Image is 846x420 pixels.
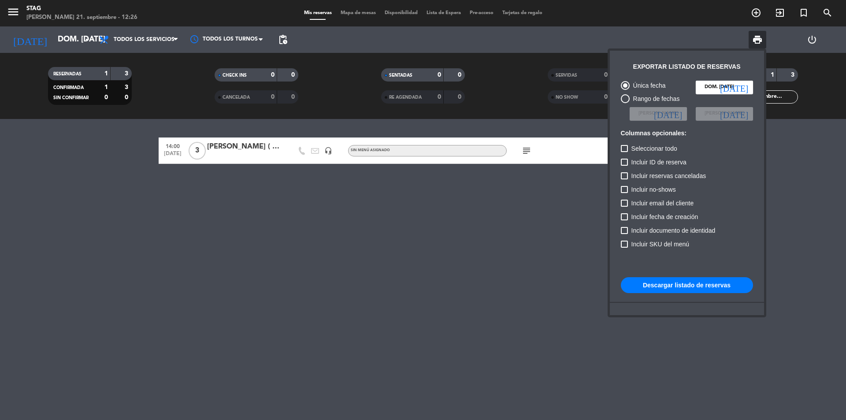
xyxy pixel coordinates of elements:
[654,109,682,118] i: [DATE]
[631,212,698,222] span: Incluir fecha de creación
[631,198,694,208] span: Incluir email del cliente
[621,130,753,137] h6: Columnas opcionales:
[705,110,744,118] span: [PERSON_NAME]
[631,157,686,167] span: Incluir ID de reserva
[631,143,677,154] span: Seleccionar todo
[752,34,763,45] span: print
[631,239,690,249] span: Incluir SKU del menú
[621,277,753,293] button: Descargar listado de reservas
[633,62,741,72] div: Exportar listado de reservas
[631,184,676,195] span: Incluir no-shows
[638,110,678,118] span: [PERSON_NAME]
[630,94,680,104] div: Rango de fechas
[720,83,748,92] i: [DATE]
[720,109,748,118] i: [DATE]
[630,81,666,91] div: Única fecha
[631,171,706,181] span: Incluir reservas canceladas
[631,225,716,236] span: Incluir documento de identidad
